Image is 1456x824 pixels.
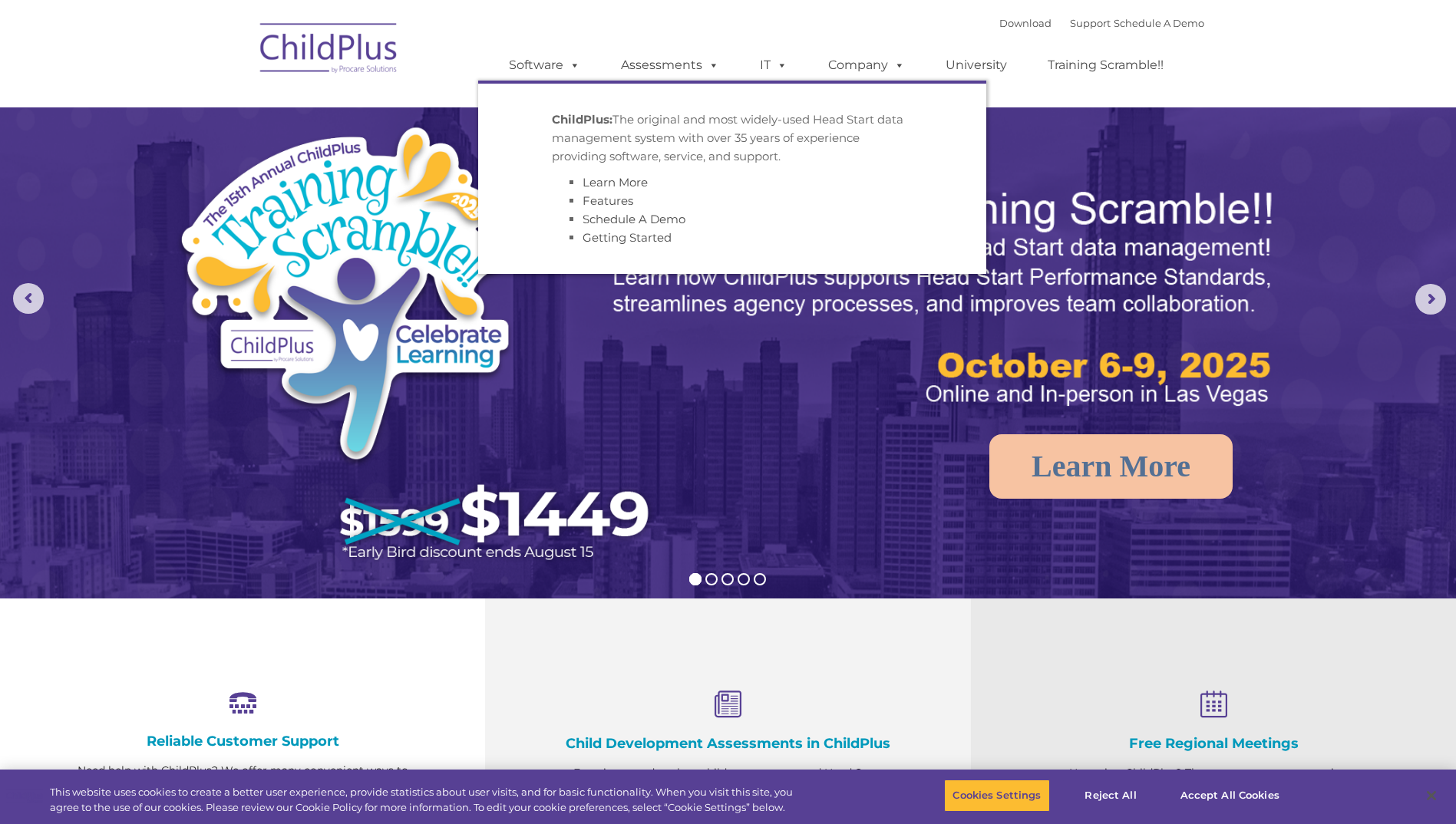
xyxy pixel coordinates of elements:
h4: Reliable Customer Support [77,733,408,750]
a: Support [1070,17,1111,29]
h4: Free Regional Meetings [1048,735,1379,752]
button: Accept All Cookies [1172,780,1288,812]
a: Schedule A Demo [583,212,685,226]
a: Features [583,193,633,208]
p: Experience and analyze child assessments and Head Start data management in one system with zero c... [562,763,893,821]
a: Getting Started [583,230,672,245]
button: Cookies Settings [944,780,1049,812]
a: University [930,50,1022,81]
strong: ChildPlus: [552,112,612,127]
font: | [999,17,1204,29]
a: IT [745,50,803,81]
span: Phone number [213,164,279,176]
div: This website uses cookies to create a better user experience, provide statistics about user visit... [50,785,801,815]
a: Company [813,50,920,81]
a: Software [494,50,596,81]
p: Not using ChildPlus? These are a great opportunity to network and learn from ChildPlus users. Fin... [1048,763,1379,821]
p: Need help with ChildPlus? We offer many convenient ways to contact our amazing Customer Support r... [77,761,408,819]
a: Schedule A Demo [1114,17,1204,29]
h4: Child Development Assessments in ChildPlus [562,735,893,752]
button: Reject All [1063,780,1159,812]
a: Learn More [989,434,1233,499]
p: The original and most widely-used Head Start data management system with over 35 years of experie... [552,110,913,166]
a: Training Scramble!! [1032,50,1179,81]
a: Assessments [606,50,735,81]
button: Close [1415,779,1448,812]
a: Download [999,17,1052,29]
img: ChildPlus by Procare Solutions [253,12,406,89]
a: Learn More [583,175,648,190]
span: Last name [213,101,260,113]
